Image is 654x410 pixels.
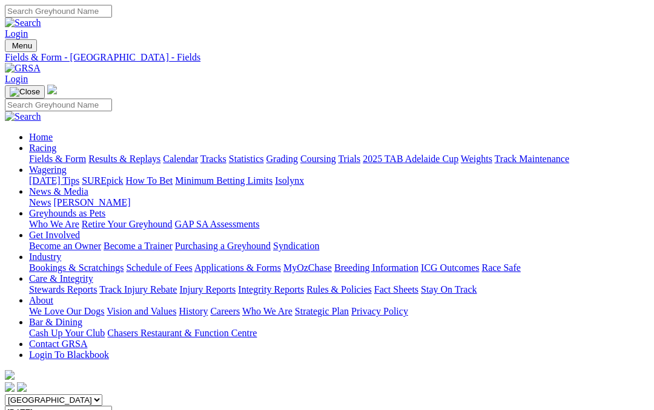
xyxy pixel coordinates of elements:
[421,262,479,273] a: ICG Outcomes
[5,99,112,111] input: Search
[306,284,372,294] a: Rules & Policies
[29,241,101,251] a: Become an Owner
[47,85,57,94] img: logo-grsa-white.png
[29,154,86,164] a: Fields & Form
[334,262,418,273] a: Breeding Information
[5,74,28,84] a: Login
[29,306,649,317] div: About
[29,197,51,207] a: News
[29,154,649,164] div: Racing
[29,197,649,208] div: News & Media
[5,370,15,380] img: logo-grsa-white.png
[12,41,32,50] span: Menu
[29,350,109,360] a: Login To Blackbook
[194,262,281,273] a: Applications & Forms
[82,175,123,186] a: SUREpick
[175,175,272,186] a: Minimum Betting Limits
[29,306,104,316] a: We Love Our Dogs
[88,154,160,164] a: Results & Replays
[29,219,79,229] a: Who We Are
[29,262,124,273] a: Bookings & Scratchings
[295,306,349,316] a: Strategic Plan
[200,154,226,164] a: Tracks
[351,306,408,316] a: Privacy Policy
[29,328,649,339] div: Bar & Dining
[175,241,271,251] a: Purchasing a Greyhound
[29,208,105,218] a: Greyhounds as Pets
[29,230,80,240] a: Get Involved
[29,295,53,305] a: About
[275,175,304,186] a: Isolynx
[29,164,67,175] a: Wagering
[283,262,332,273] a: MyOzChase
[273,241,319,251] a: Syndication
[29,186,88,197] a: News & Media
[461,154,492,164] a: Weights
[300,154,336,164] a: Coursing
[179,306,208,316] a: History
[5,28,28,39] a: Login
[374,284,418,294] a: Fact Sheets
[29,175,79,186] a: [DATE] Tips
[210,306,240,316] a: Careers
[5,85,45,99] button: Toggle navigation
[29,252,61,262] a: Industry
[363,154,458,164] a: 2025 TAB Adelaide Cup
[29,132,53,142] a: Home
[29,241,649,252] div: Get Involved
[5,63,41,74] img: GRSA
[29,143,56,153] a: Racing
[29,262,649,273] div: Industry
[5,52,649,63] a: Fields & Form - [GEOGRAPHIC_DATA] - Fields
[29,284,97,294] a: Stewards Reports
[10,87,40,97] img: Close
[29,284,649,295] div: Care & Integrity
[29,328,105,338] a: Cash Up Your Club
[5,39,37,52] button: Toggle navigation
[126,175,173,186] a: How To Bet
[5,111,41,122] img: Search
[29,273,93,284] a: Care & Integrity
[29,317,82,327] a: Bar & Dining
[29,219,649,230] div: Greyhounds as Pets
[29,339,87,349] a: Contact GRSA
[5,382,15,392] img: facebook.svg
[107,306,176,316] a: Vision and Values
[5,18,41,28] img: Search
[107,328,257,338] a: Chasers Restaurant & Function Centre
[104,241,173,251] a: Become a Trainer
[163,154,198,164] a: Calendar
[229,154,264,164] a: Statistics
[242,306,292,316] a: Who We Are
[179,284,236,294] a: Injury Reports
[495,154,569,164] a: Track Maintenance
[17,382,27,392] img: twitter.svg
[266,154,298,164] a: Grading
[126,262,192,273] a: Schedule of Fees
[175,219,260,229] a: GAP SA Assessments
[82,219,173,229] a: Retire Your Greyhound
[5,5,112,18] input: Search
[338,154,360,164] a: Trials
[481,262,520,273] a: Race Safe
[29,175,649,186] div: Wagering
[421,284,477,294] a: Stay On Track
[238,284,304,294] a: Integrity Reports
[53,197,130,207] a: [PERSON_NAME]
[99,284,177,294] a: Track Injury Rebate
